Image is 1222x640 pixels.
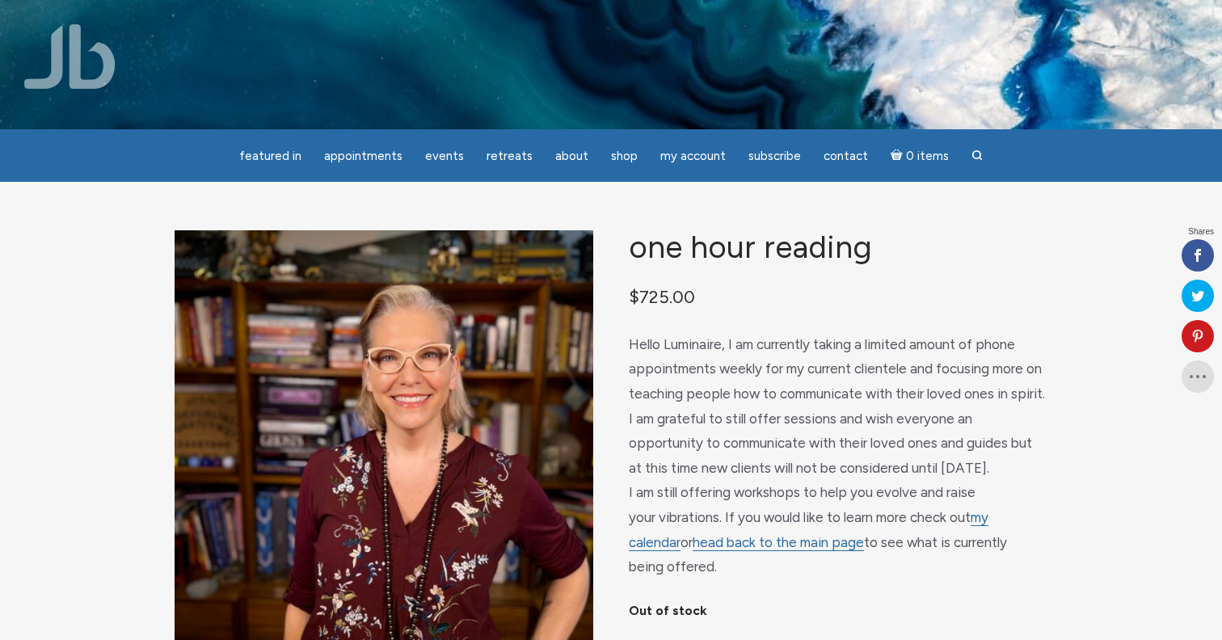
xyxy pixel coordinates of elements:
[477,141,542,172] a: Retreats
[555,149,588,163] span: About
[824,149,868,163] span: Contact
[314,141,412,172] a: Appointments
[629,230,1047,265] h1: One Hour Reading
[739,141,811,172] a: Subscribe
[814,141,878,172] a: Contact
[881,139,959,172] a: Cart0 items
[611,149,638,163] span: Shop
[487,149,533,163] span: Retreats
[601,141,647,172] a: Shop
[230,141,311,172] a: featured in
[660,149,726,163] span: My Account
[693,534,864,551] a: head back to the main page
[415,141,474,172] a: Events
[748,149,801,163] span: Subscribe
[239,149,301,163] span: featured in
[546,141,598,172] a: About
[629,286,639,307] span: $
[24,24,116,89] img: Jamie Butler. The Everyday Medium
[425,149,464,163] span: Events
[906,150,949,162] span: 0 items
[629,286,695,307] bdi: 725.00
[651,141,735,172] a: My Account
[629,509,988,551] a: my calendar
[629,336,1045,575] span: Hello Luminaire, I am currently taking a limited amount of phone appointments weekly for my curre...
[629,599,1047,624] p: Out of stock
[1188,228,1214,236] span: Shares
[324,149,402,163] span: Appointments
[891,149,906,163] i: Cart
